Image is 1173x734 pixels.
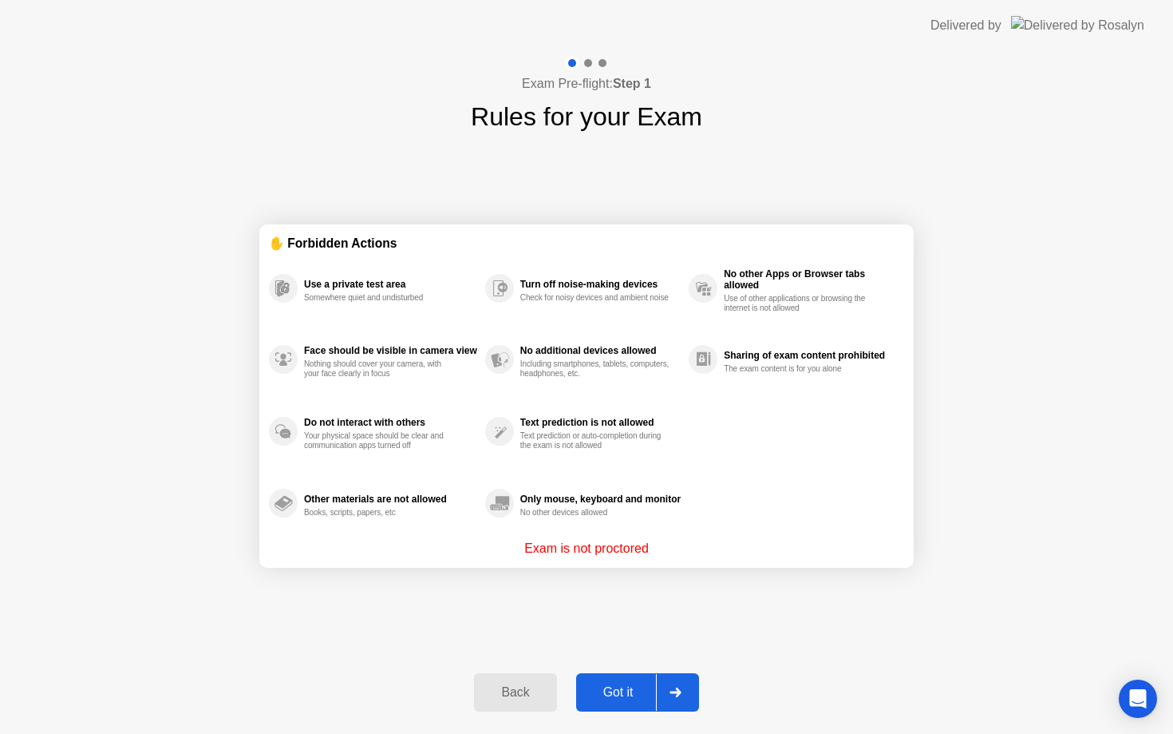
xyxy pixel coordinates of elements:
[520,417,681,428] div: Text prediction is not allowed
[520,359,671,379] div: Including smartphones, tablets, computers, headphones, etc.
[520,293,671,303] div: Check for noisy devices and ambient noise
[724,350,896,361] div: Sharing of exam content prohibited
[304,345,477,356] div: Face should be visible in camera view
[520,345,681,356] div: No additional devices allowed
[304,293,455,303] div: Somewhere quiet and undisturbed
[520,508,671,518] div: No other devices allowed
[576,673,699,712] button: Got it
[474,673,556,712] button: Back
[724,294,875,313] div: Use of other applications or browsing the internet is not allowed
[613,77,651,90] b: Step 1
[479,685,551,700] div: Back
[524,539,649,558] p: Exam is not proctored
[269,234,904,252] div: ✋ Forbidden Actions
[581,685,656,700] div: Got it
[930,16,1001,35] div: Delivered by
[1011,16,1144,34] img: Delivered by Rosalyn
[520,279,681,290] div: Turn off noise-making devices
[520,431,671,450] div: Text prediction or auto-completion during the exam is not allowed
[304,359,455,379] div: Nothing should cover your camera, with your face clearly in focus
[304,508,455,518] div: Books, scripts, papers, etc
[304,431,455,450] div: Your physical space should be clear and communication apps turned off
[304,279,477,290] div: Use a private test area
[724,268,896,291] div: No other Apps or Browser tabs allowed
[520,494,681,505] div: Only mouse, keyboard and monitor
[522,74,651,93] h4: Exam Pre-flight:
[1119,680,1157,718] div: Open Intercom Messenger
[304,494,477,505] div: Other materials are not allowed
[724,364,875,374] div: The exam content is for you alone
[471,97,702,136] h1: Rules for your Exam
[304,417,477,428] div: Do not interact with others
